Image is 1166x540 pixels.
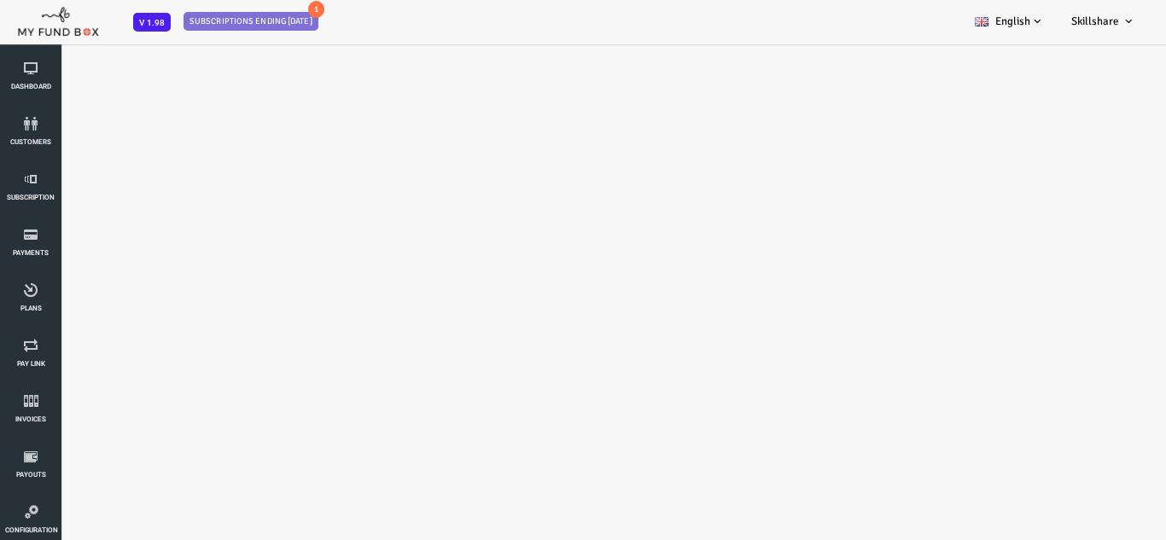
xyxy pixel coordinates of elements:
[184,12,316,29] a: Subscriptions ending [DATE] 1
[133,13,171,32] span: V 1.98
[17,3,99,37] img: mfboff.png
[1071,15,1119,28] span: Skillshare
[184,12,318,31] span: Subscriptions ending [DATE]
[133,15,171,28] a: V 1.98
[308,1,324,18] span: 1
